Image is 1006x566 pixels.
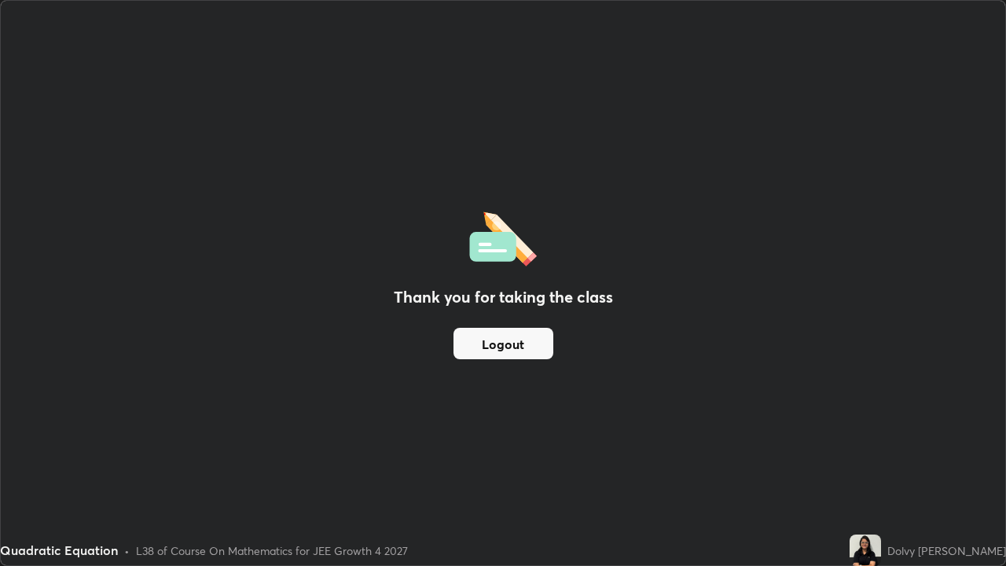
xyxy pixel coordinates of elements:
h2: Thank you for taking the class [394,285,613,309]
button: Logout [453,328,553,359]
div: Dolvy [PERSON_NAME] [887,542,1006,559]
img: bf8ab39e99b34065beee410c96439b02.jpg [850,535,881,566]
img: offlineFeedback.1438e8b3.svg [469,207,537,266]
div: • [124,542,130,559]
div: L38 of Course On Mathematics for JEE Growth 4 2027 [136,542,408,559]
